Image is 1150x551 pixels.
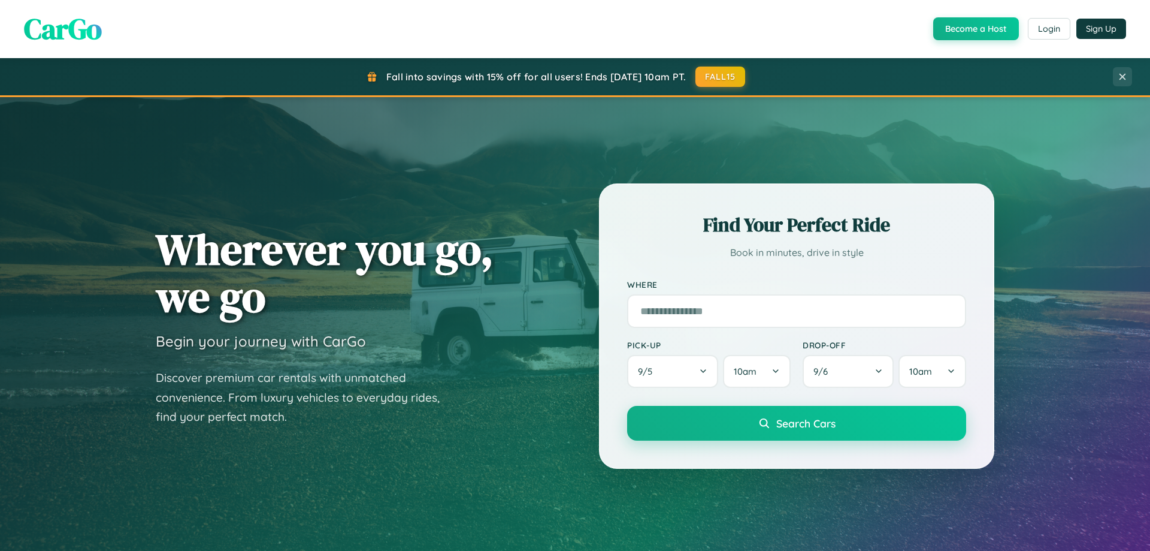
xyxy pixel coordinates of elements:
[909,366,932,377] span: 10am
[156,225,494,320] h1: Wherever you go, we go
[933,17,1019,40] button: Become a Host
[1076,19,1126,39] button: Sign Up
[627,340,791,350] label: Pick-up
[1028,18,1070,40] button: Login
[386,71,686,83] span: Fall into savings with 15% off for all users! Ends [DATE] 10am PT.
[24,9,102,49] span: CarGo
[734,366,756,377] span: 10am
[776,417,836,430] span: Search Cars
[627,355,718,388] button: 9/5
[638,366,658,377] span: 9 / 5
[627,279,966,290] label: Where
[803,355,894,388] button: 9/6
[803,340,966,350] label: Drop-off
[156,368,455,427] p: Discover premium car rentals with unmatched convenience. From luxury vehicles to everyday rides, ...
[695,67,746,87] button: FALL15
[627,244,966,261] p: Book in minutes, drive in style
[627,212,966,238] h2: Find Your Perfect Ride
[898,355,966,388] button: 10am
[723,355,791,388] button: 10am
[813,366,834,377] span: 9 / 6
[156,332,366,350] h3: Begin your journey with CarGo
[627,406,966,441] button: Search Cars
